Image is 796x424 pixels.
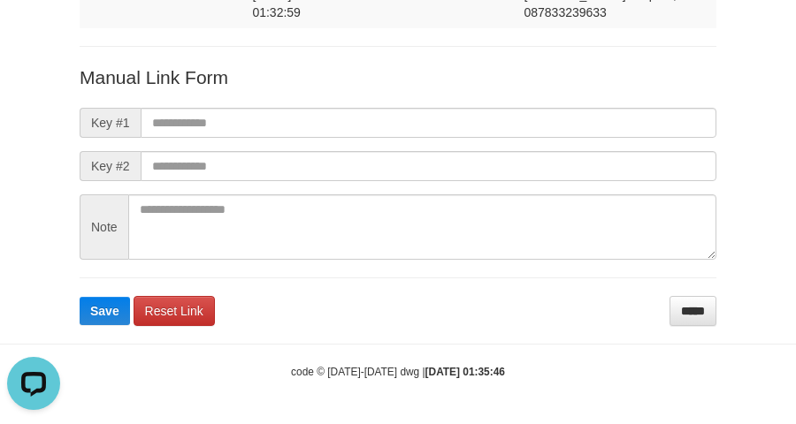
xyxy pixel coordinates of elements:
small: code © [DATE]-[DATE] dwg | [291,366,505,378]
span: Reset Link [145,304,203,318]
span: Key #2 [80,151,141,181]
strong: [DATE] 01:35:46 [425,366,505,378]
button: Save [80,297,130,325]
span: Key #1 [80,108,141,138]
span: Save [90,304,119,318]
span: Copy 087833239633 to clipboard [524,5,606,19]
button: Open LiveChat chat widget [7,7,60,60]
p: Manual Link Form [80,64,716,90]
a: Reset Link [134,296,215,326]
span: Note [80,194,128,260]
